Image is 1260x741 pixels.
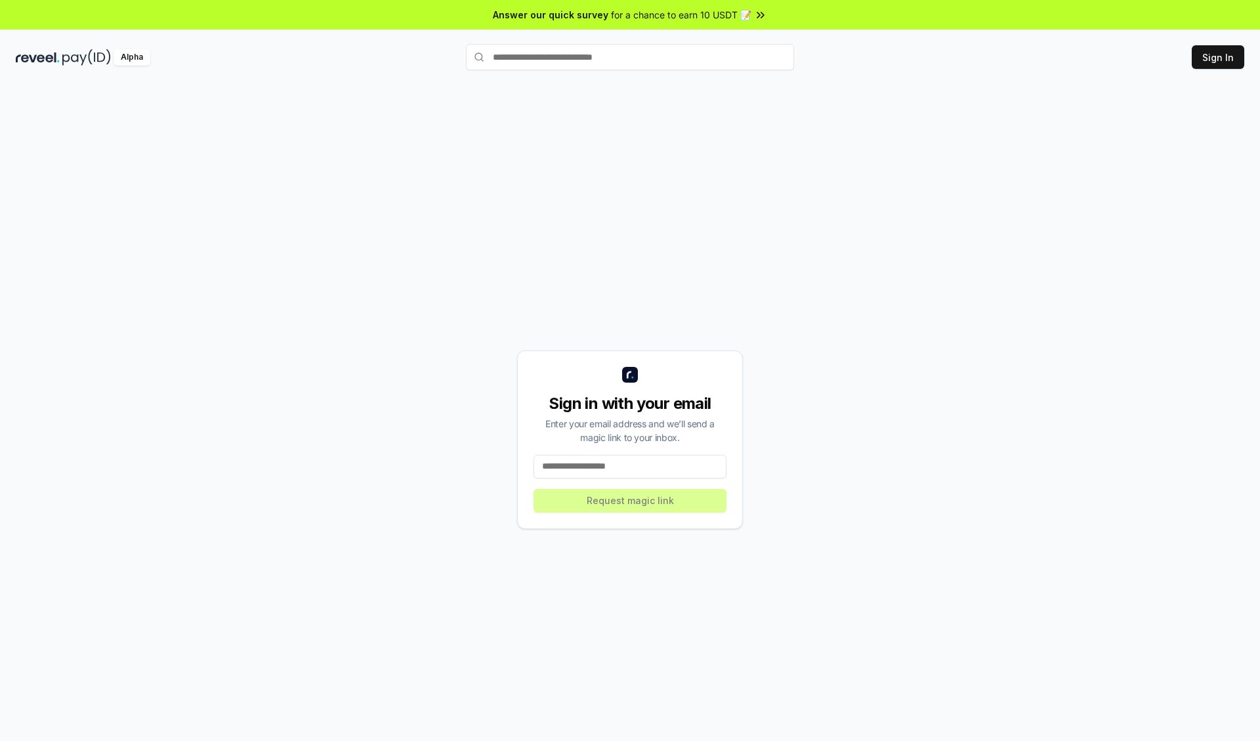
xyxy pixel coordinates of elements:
div: Sign in with your email [534,393,726,414]
span: for a chance to earn 10 USDT 📝 [611,8,751,22]
span: Answer our quick survey [493,8,608,22]
button: Sign In [1192,45,1244,69]
div: Alpha [114,49,150,66]
div: Enter your email address and we’ll send a magic link to your inbox. [534,417,726,444]
img: logo_small [622,367,638,383]
img: reveel_dark [16,49,60,66]
img: pay_id [62,49,111,66]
